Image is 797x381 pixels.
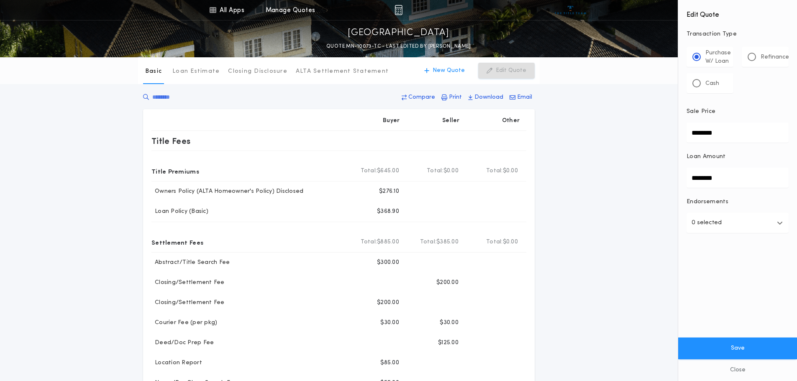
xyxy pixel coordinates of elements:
[151,187,303,196] p: Owners Policy (ALTA Homeowner's Policy) Disclosed
[687,107,715,116] p: Sale Price
[486,238,503,246] b: Total:
[503,238,518,246] span: $0.00
[172,67,220,76] p: Loan Estimate
[377,238,399,246] span: $885.00
[705,49,731,66] p: Purchase W/ Loan
[145,67,162,76] p: Basic
[151,319,217,327] p: Courier Fee (per pkg)
[692,218,722,228] p: 0 selected
[395,5,402,15] img: img
[687,213,789,233] button: 0 selected
[474,93,503,102] p: Download
[377,167,399,175] span: $645.00
[705,79,719,88] p: Cash
[377,299,399,307] p: $200.00
[151,207,208,216] p: Loan Policy (Basic)
[687,5,789,20] h4: Edit Quote
[379,187,399,196] p: $276.10
[687,198,789,206] p: Endorsements
[555,6,586,14] img: vs-icon
[478,63,535,79] button: Edit Quote
[466,90,506,105] button: Download
[380,319,399,327] p: $30.00
[151,164,199,178] p: Title Premiums
[151,134,191,148] p: Title Fees
[383,117,400,125] p: Buyer
[438,339,459,347] p: $125.00
[687,153,726,161] p: Loan Amount
[416,63,473,79] button: New Quote
[687,123,789,143] input: Sale Price
[678,338,797,359] button: Save
[151,258,230,267] p: Abstract/Title Search Fee
[436,238,459,246] span: $385.00
[377,207,399,216] p: $368.90
[377,258,399,267] p: $300.00
[151,279,225,287] p: Closing/Settlement Fee
[440,319,459,327] p: $30.00
[348,26,449,40] p: [GEOGRAPHIC_DATA]
[427,167,443,175] b: Total:
[228,67,287,76] p: Closing Disclosure
[399,90,438,105] button: Compare
[761,53,789,61] p: Refinance
[443,167,459,175] span: $0.00
[496,66,526,75] p: Edit Quote
[517,93,532,102] p: Email
[449,93,462,102] p: Print
[439,90,464,105] button: Print
[296,67,389,76] p: ALTA Settlement Statement
[442,117,460,125] p: Seller
[678,359,797,381] button: Close
[436,279,459,287] p: $200.00
[502,117,520,125] p: Other
[408,93,435,102] p: Compare
[151,359,202,367] p: Location Report
[380,359,399,367] p: $85.00
[326,42,471,51] p: QUOTE MN-10073-TC - LAST EDITED BY [PERSON_NAME]
[433,66,465,75] p: New Quote
[687,168,789,188] input: Loan Amount
[361,238,377,246] b: Total:
[420,238,437,246] b: Total:
[486,167,503,175] b: Total:
[361,167,377,175] b: Total:
[151,299,225,307] p: Closing/Settlement Fee
[687,30,789,38] p: Transaction Type
[503,167,518,175] span: $0.00
[507,90,535,105] button: Email
[151,339,214,347] p: Deed/Doc Prep Fee
[151,235,203,249] p: Settlement Fees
